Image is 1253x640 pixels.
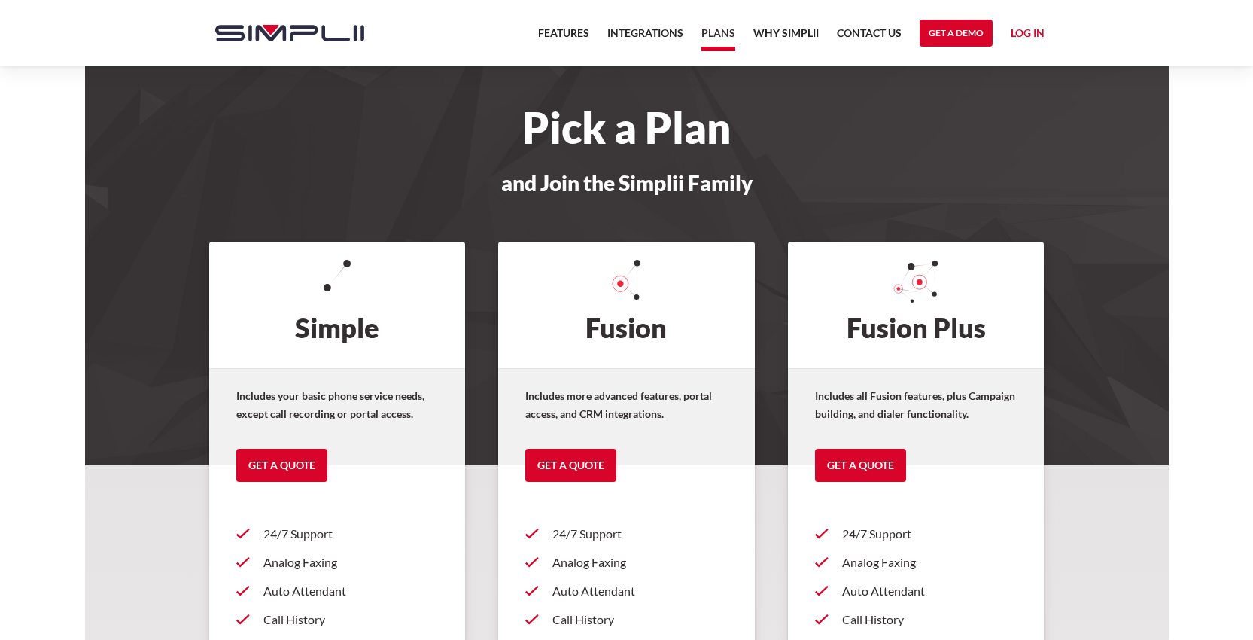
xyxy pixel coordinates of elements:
[815,548,1017,577] a: Analog Faxing
[525,389,712,420] strong: Includes more advanced features, portal access, and CRM integrations.
[815,577,1017,605] a: Auto Attendant
[263,553,439,571] p: Analog Faxing
[753,24,819,51] a: Why Simplii
[525,577,728,605] a: Auto Attendant
[525,605,728,634] a: Call History
[525,548,728,577] a: Analog Faxing
[552,582,728,600] p: Auto Attendant
[552,525,728,543] p: 24/7 Support
[788,242,1045,368] h2: Fusion Plus
[498,242,755,368] h2: Fusion
[525,520,728,548] a: 24/7 Support
[552,611,728,629] p: Call History
[815,449,906,482] a: Get a Quote
[236,520,439,548] a: 24/7 Support
[209,242,466,368] h2: Simple
[1011,24,1045,47] a: Log in
[263,582,439,600] p: Auto Attendant
[920,20,993,47] a: Get a Demo
[842,553,1017,571] p: Analog Faxing
[842,611,1017,629] p: Call History
[552,553,728,571] p: Analog Faxing
[236,548,439,577] a: Analog Faxing
[200,172,1054,194] h3: and Join the Simplii Family
[607,24,683,51] a: Integrations
[263,611,439,629] p: Call History
[200,111,1054,145] h1: Pick a Plan
[236,387,439,423] p: Includes your basic phone service needs, except call recording or portal access.
[701,24,735,51] a: Plans
[815,605,1017,634] a: Call History
[815,389,1015,420] strong: Includes all Fusion features, plus Campaign building, and dialer functionality.
[815,520,1017,548] a: 24/7 Support
[215,25,364,41] img: Simplii
[236,605,439,634] a: Call History
[538,24,589,51] a: Features
[837,24,902,51] a: Contact US
[236,449,327,482] a: Get a Quote
[525,449,616,482] a: Get a Quote
[842,525,1017,543] p: 24/7 Support
[236,577,439,605] a: Auto Attendant
[263,525,439,543] p: 24/7 Support
[842,582,1017,600] p: Auto Attendant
